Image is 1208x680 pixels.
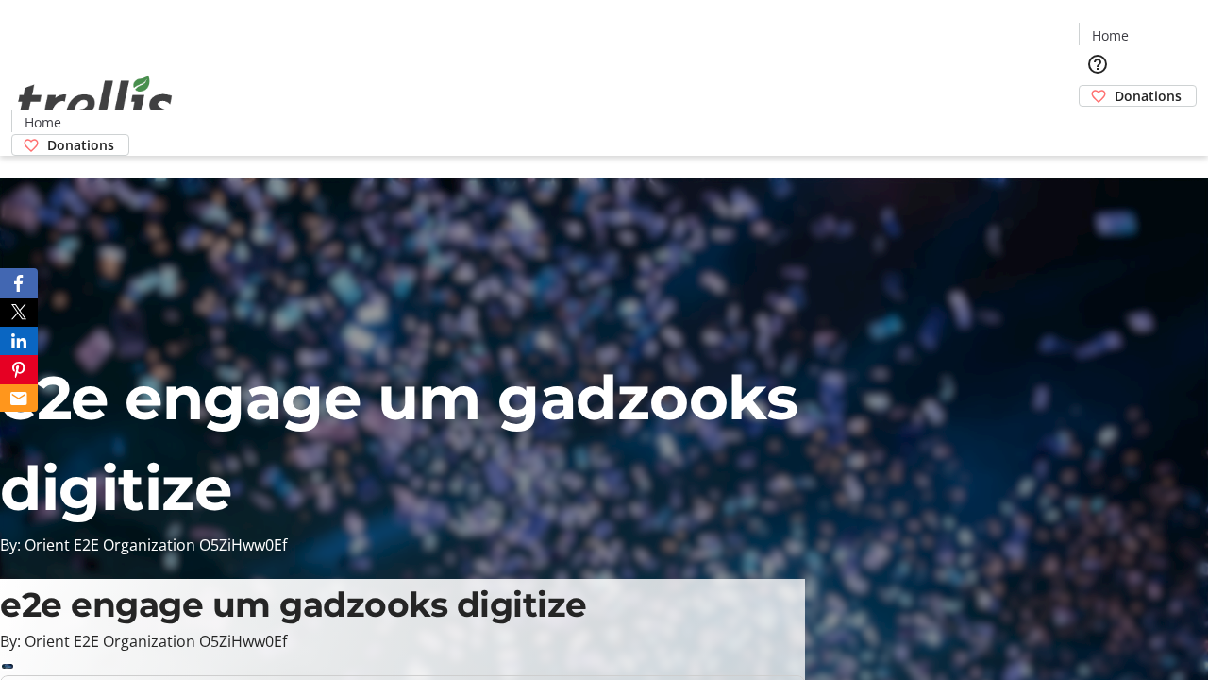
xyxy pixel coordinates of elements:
[11,55,179,149] img: Orient E2E Organization O5ZiHww0Ef's Logo
[1079,85,1197,107] a: Donations
[1079,45,1116,83] button: Help
[12,112,73,132] a: Home
[11,134,129,156] a: Donations
[1092,25,1129,45] span: Home
[25,112,61,132] span: Home
[47,135,114,155] span: Donations
[1080,25,1140,45] a: Home
[1079,107,1116,144] button: Cart
[1115,86,1182,106] span: Donations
